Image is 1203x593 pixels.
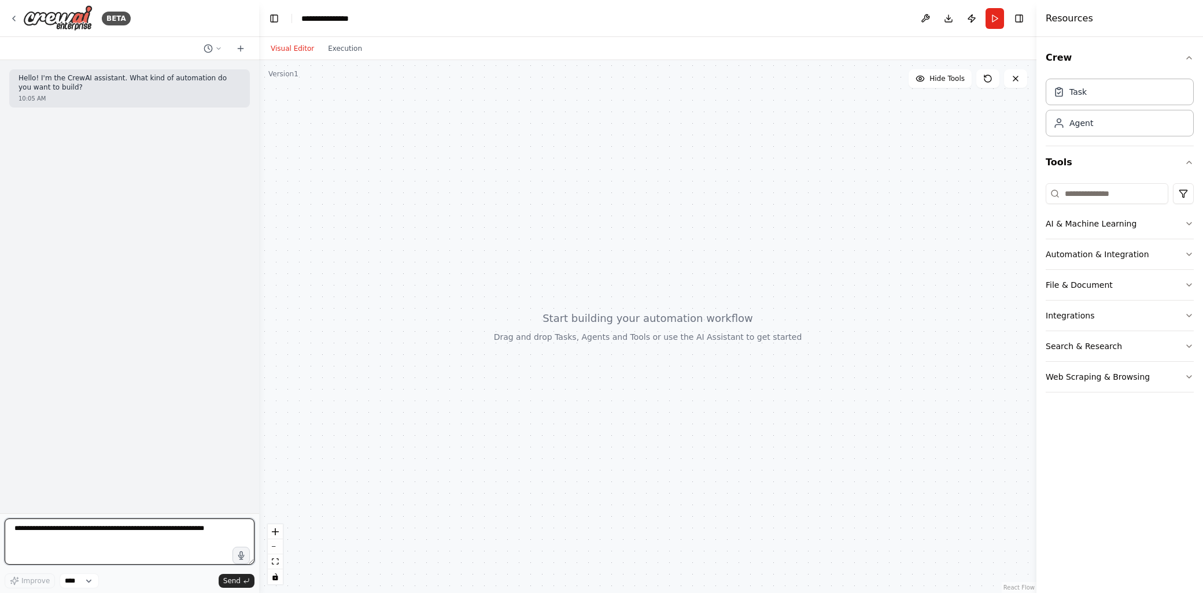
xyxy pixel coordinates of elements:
a: React Flow attribution [1003,584,1035,591]
div: Task [1069,86,1087,98]
img: Logo [23,5,93,31]
button: Improve [5,573,55,588]
button: zoom out [268,539,283,554]
button: Switch to previous chat [199,42,227,55]
div: Tools [1046,179,1194,402]
p: Hello! I'm the CrewAI assistant. What kind of automation do you want to build? [19,74,241,92]
div: 10:05 AM [19,94,241,103]
div: React Flow controls [268,524,283,584]
button: toggle interactivity [268,569,283,584]
button: Search & Research [1046,331,1194,361]
button: Web Scraping & Browsing [1046,362,1194,392]
h4: Resources [1046,12,1093,25]
button: AI & Machine Learning [1046,209,1194,239]
button: Hide Tools [909,69,972,88]
button: Crew [1046,42,1194,74]
button: Visual Editor [264,42,321,55]
button: Integrations [1046,301,1194,331]
div: Crew [1046,74,1194,146]
span: Send [223,576,241,585]
nav: breadcrumb [301,13,364,24]
span: Improve [21,576,50,585]
button: fit view [268,554,283,569]
div: Version 1 [268,69,298,79]
button: Hide left sidebar [266,10,282,27]
button: Hide right sidebar [1011,10,1027,27]
button: Tools [1046,146,1194,179]
button: Execution [321,42,369,55]
button: Click to speak your automation idea [233,547,250,564]
button: zoom in [268,524,283,539]
button: Send [219,574,254,588]
button: File & Document [1046,270,1194,300]
span: Hide Tools [929,74,965,83]
button: Automation & Integration [1046,239,1194,269]
div: BETA [102,12,131,25]
button: Start a new chat [231,42,250,55]
div: Agent [1069,117,1093,129]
